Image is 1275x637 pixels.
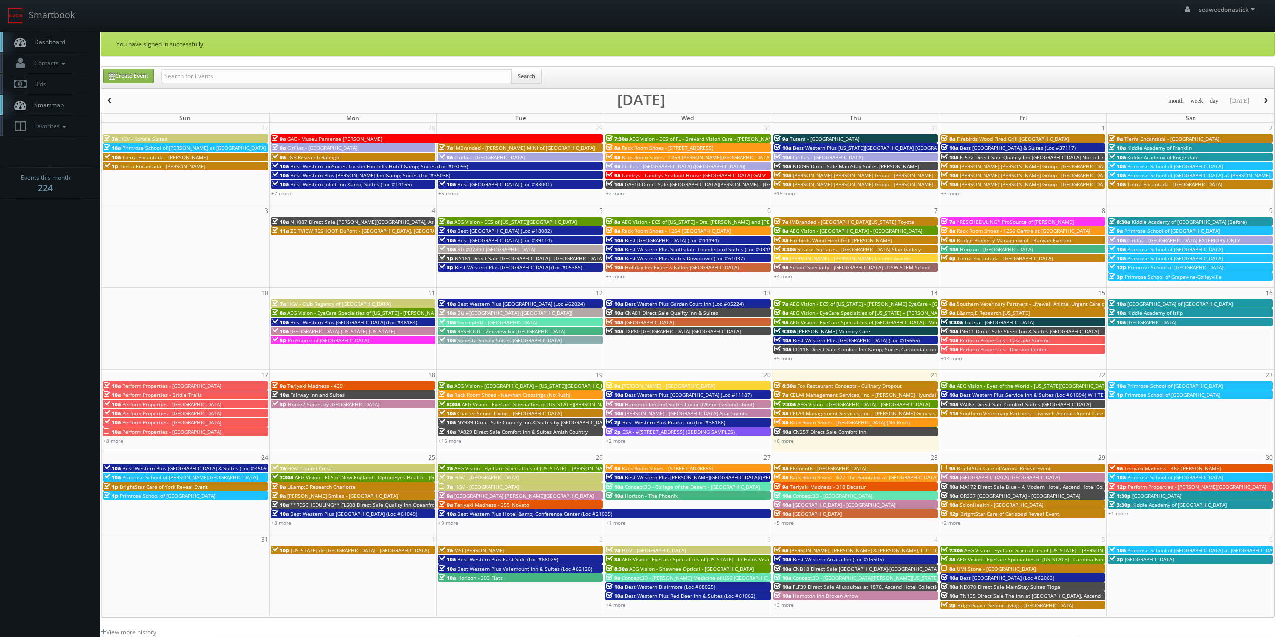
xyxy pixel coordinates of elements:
span: NY989 Direct Sale Country Inn & Suites by [GEOGRAPHIC_DATA], [GEOGRAPHIC_DATA] [457,419,662,426]
span: NH087 Direct Sale [PERSON_NAME][GEOGRAPHIC_DATA], Ascend Hotel Collection [290,218,486,225]
span: [PERSON_NAME] - [PERSON_NAME] London Avalon [790,255,910,262]
span: L&E Research Raleigh [287,154,339,161]
span: 10a [606,319,623,326]
span: 10a [272,172,289,179]
span: Best Western Plus Service Inn & Suites (Loc #61094) WHITE GLOVE [960,391,1121,398]
span: Best Western Plus [PERSON_NAME] Inn &amp; Suites (Loc #35036) [290,172,450,179]
button: week [1187,95,1207,107]
span: 10a [439,300,456,307]
span: 8a [774,465,788,472]
a: +3 more [606,273,626,280]
span: Best [GEOGRAPHIC_DATA] (Loc #33001) [457,181,552,188]
span: Bridge Property Management - Banyan Everton [957,237,1071,244]
span: seaweedonastick [1199,5,1258,14]
span: Best [GEOGRAPHIC_DATA] & Suites (Loc #37117) [960,144,1076,151]
span: Primrose School of [GEOGRAPHIC_DATA] [1125,391,1220,398]
span: Rack Room Shoes - Newnan Crossings (No Rush) [454,391,570,398]
span: 10a [1109,237,1126,244]
span: TXP80 [GEOGRAPHIC_DATA] [GEOGRAPHIC_DATA] [625,328,741,335]
span: Best Western Plus [GEOGRAPHIC_DATA] (Loc #62024) [457,300,585,307]
span: 10a [774,428,791,435]
span: Cirillas - [GEOGRAPHIC_DATA] [287,144,357,151]
span: 7a [439,465,453,472]
span: 10a [941,181,958,188]
span: ProSource of [GEOGRAPHIC_DATA] [288,337,369,344]
span: 9a [1109,227,1123,234]
span: Best Western Plus [GEOGRAPHIC_DATA] (Loc #48184) [290,319,417,326]
span: *RESCHEDULING* ProSource of [PERSON_NAME] [957,218,1074,225]
span: L&amp;E Research [US_STATE] [957,309,1030,316]
span: 10a [272,319,289,326]
span: 10a [1109,172,1126,179]
span: 7a [774,391,788,398]
span: 1p [439,255,453,262]
span: 9a [941,309,955,316]
a: +15 more [438,437,461,444]
span: 3p [272,401,286,408]
span: 10a [439,309,456,316]
span: Kiddie Academy of Islip [1127,309,1183,316]
span: 9a [606,172,620,179]
span: GAC - Museu Paraense [PERSON_NAME] [287,135,382,142]
a: +5 more [438,190,458,197]
span: 10a [774,181,791,188]
span: 10a [941,246,958,253]
span: 8a [272,309,286,316]
span: 10a [272,163,289,170]
span: 10a [439,319,456,326]
span: 10a [606,300,623,307]
span: CNA61 Direct Sale Quality Inn & Suites [625,309,718,316]
span: Rack Room Shoes - 1256 Centre at [GEOGRAPHIC_DATA] [957,227,1090,234]
span: BU #07840 [GEOGRAPHIC_DATA] [457,246,535,253]
span: Cirillas - [GEOGRAPHIC_DATA] EXTERIORS ONLY [1127,237,1240,244]
span: 6p [941,255,956,262]
span: Tutera - [GEOGRAPHIC_DATA] [964,319,1034,326]
span: 10a [1109,246,1126,253]
span: 10a [272,328,289,335]
button: month [1165,95,1187,107]
span: Best Western Plus [GEOGRAPHIC_DATA] & Suites (Loc #45093) [122,465,271,472]
span: 11a [941,410,958,417]
span: [PERSON_NAME] [PERSON_NAME] Group - [GEOGRAPHIC_DATA] - [STREET_ADDRESS] [960,172,1160,179]
span: NY181 Direct Sale [GEOGRAPHIC_DATA] - [GEOGRAPHIC_DATA] [455,255,603,262]
span: 10a [439,237,456,244]
span: 10a [1109,309,1126,316]
span: PA829 Direct Sale Comfort Inn & Suites Amish Country [457,428,588,435]
a: +5 more [774,355,794,362]
span: Perform Properties - [GEOGRAPHIC_DATA] [122,428,221,435]
a: +19 more [774,190,797,197]
span: 12p [1109,264,1126,271]
span: AEG Vision - [GEOGRAPHIC_DATA] – [US_STATE][GEOGRAPHIC_DATA]. ([GEOGRAPHIC_DATA]) [454,382,670,389]
span: 3p [1109,273,1123,280]
span: Primrose School of [GEOGRAPHIC_DATA] [1127,246,1223,253]
span: Southern Veterinary Partners - Livewell Animal Urgent Care of [PERSON_NAME] [957,300,1147,307]
span: CELA4 Management Services, Inc. - [PERSON_NAME] Genesis [790,410,935,417]
a: +7 more [271,190,291,197]
span: Tierra Encantada - [GEOGRAPHIC_DATA] [1124,135,1219,142]
span: 10a [104,401,121,408]
span: 10a [941,337,958,344]
span: ND096 Direct Sale MainStay Suites [PERSON_NAME] [793,163,919,170]
span: 8:30a [774,246,796,253]
span: Best Western Plus Suites Downtown (Loc #61037) [625,255,745,262]
span: Primrose School of [GEOGRAPHIC_DATA] [1128,264,1223,271]
span: 10a [606,181,623,188]
span: 9a [272,382,286,389]
span: 8a [606,144,620,151]
span: 8a [941,135,955,142]
span: 10a [774,154,791,161]
span: 9a [606,382,620,389]
span: Firebirds Wood Fired Grill [GEOGRAPHIC_DATA] [957,135,1069,142]
span: 10a [606,391,623,398]
span: Southern Veterinary Partners - Livewell Animal Urgent Care of Goodyear [960,410,1134,417]
span: Fox Restaurant Concepts - Culinary Dropout [797,382,902,389]
span: Rack Room Shoes - 1254 [GEOGRAPHIC_DATA] [622,227,731,234]
a: +3 more [941,190,961,197]
span: Primrose School of Grapevine-Colleyville [1125,273,1222,280]
span: 9a [439,154,453,161]
span: 8a [439,391,453,398]
span: IN611 Direct Sale Sleep Inn & Suites [GEOGRAPHIC_DATA] [960,328,1099,335]
span: 10a [774,172,791,179]
span: 2p [606,419,621,426]
span: Tierra Encantada - [GEOGRAPHIC_DATA] [957,255,1053,262]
